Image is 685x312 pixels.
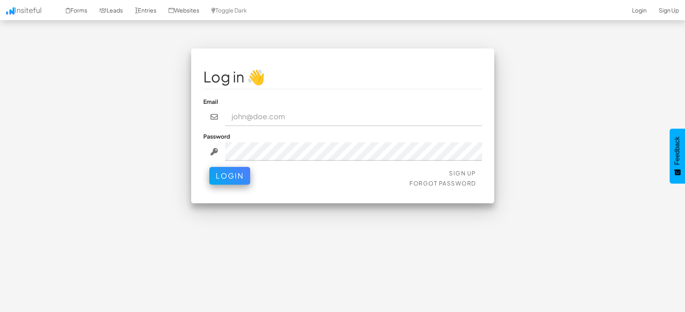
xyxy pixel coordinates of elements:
label: Password [203,132,230,140]
button: Feedback - Show survey [670,129,685,183]
a: Sign Up [449,169,476,177]
button: Login [209,167,250,185]
span: Feedback [674,137,681,165]
label: Email [203,97,218,105]
h1: Log in 👋 [203,69,482,85]
a: Forgot Password [409,179,476,187]
img: icon.png [6,7,15,15]
input: john@doe.com [225,108,482,126]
